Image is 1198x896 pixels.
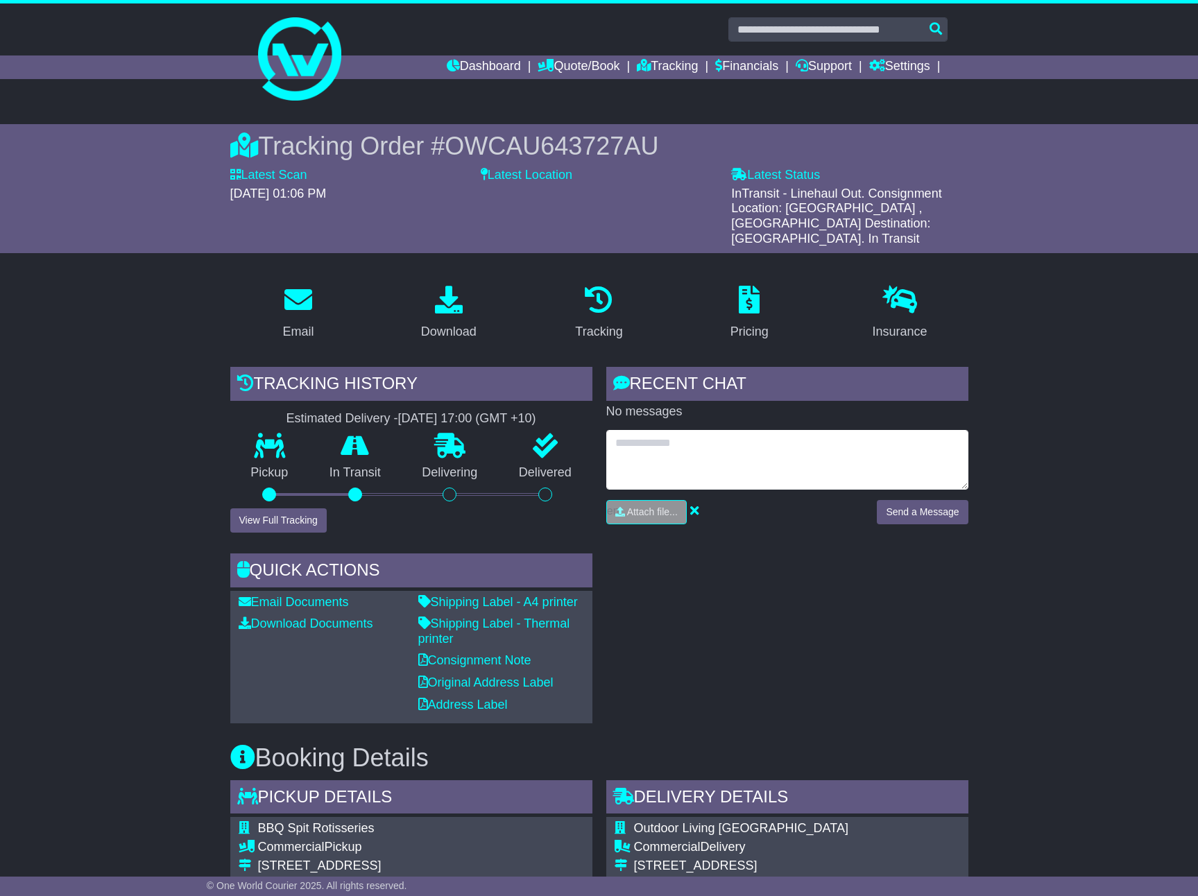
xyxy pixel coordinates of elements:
div: Tracking history [230,367,592,404]
span: InTransit - Linehaul Out. Consignment Location: [GEOGRAPHIC_DATA] , [GEOGRAPHIC_DATA] Destination... [731,187,942,245]
div: Pickup [258,840,470,855]
label: Latest Status [731,168,820,183]
span: © One World Courier 2025. All rights reserved. [207,880,407,891]
div: Pricing [730,322,769,341]
div: RECENT CHAT [606,367,968,404]
a: Download [412,281,486,346]
div: Quick Actions [230,553,592,591]
div: Delivery [634,840,848,855]
a: Email Documents [239,595,349,609]
span: BBQ Spit Rotisseries [258,821,375,835]
button: View Full Tracking [230,508,327,533]
a: Original Address Label [418,675,554,689]
p: Delivering [402,465,499,481]
span: Outdoor Living [GEOGRAPHIC_DATA] [634,821,848,835]
a: Address Label [418,698,508,712]
a: Insurance [864,281,936,346]
a: Shipping Label - Thermal printer [418,617,570,646]
a: Financials [715,55,778,79]
a: Settings [869,55,930,79]
label: Latest Location [481,168,572,183]
div: Email [282,322,314,341]
a: Download Documents [239,617,373,630]
span: [DATE] 01:06 PM [230,187,327,200]
a: Tracking [566,281,631,346]
div: Tracking [575,322,622,341]
h3: Booking Details [230,744,968,772]
a: Email [273,281,323,346]
button: Send a Message [877,500,968,524]
span: OWCAU643727AU [445,132,658,160]
p: Delivered [498,465,592,481]
div: [DATE] 17:00 (GMT +10) [398,411,536,427]
a: Pricing [721,281,778,346]
div: Estimated Delivery - [230,411,592,427]
div: Download [421,322,477,341]
a: Consignment Note [418,653,531,667]
a: Tracking [637,55,698,79]
div: Tracking Order # [230,131,968,161]
span: Commercial [634,840,701,854]
div: Insurance [873,322,927,341]
a: Quote/Book [538,55,619,79]
div: Pickup Details [230,780,592,818]
p: In Transit [309,465,402,481]
span: Commercial [258,840,325,854]
a: Dashboard [447,55,521,79]
label: Latest Scan [230,168,307,183]
p: No messages [606,404,968,420]
p: Pickup [230,465,309,481]
div: [STREET_ADDRESS] [258,859,470,874]
a: Support [796,55,852,79]
a: Shipping Label - A4 printer [418,595,578,609]
div: [STREET_ADDRESS] [634,859,848,874]
div: Delivery Details [606,780,968,818]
